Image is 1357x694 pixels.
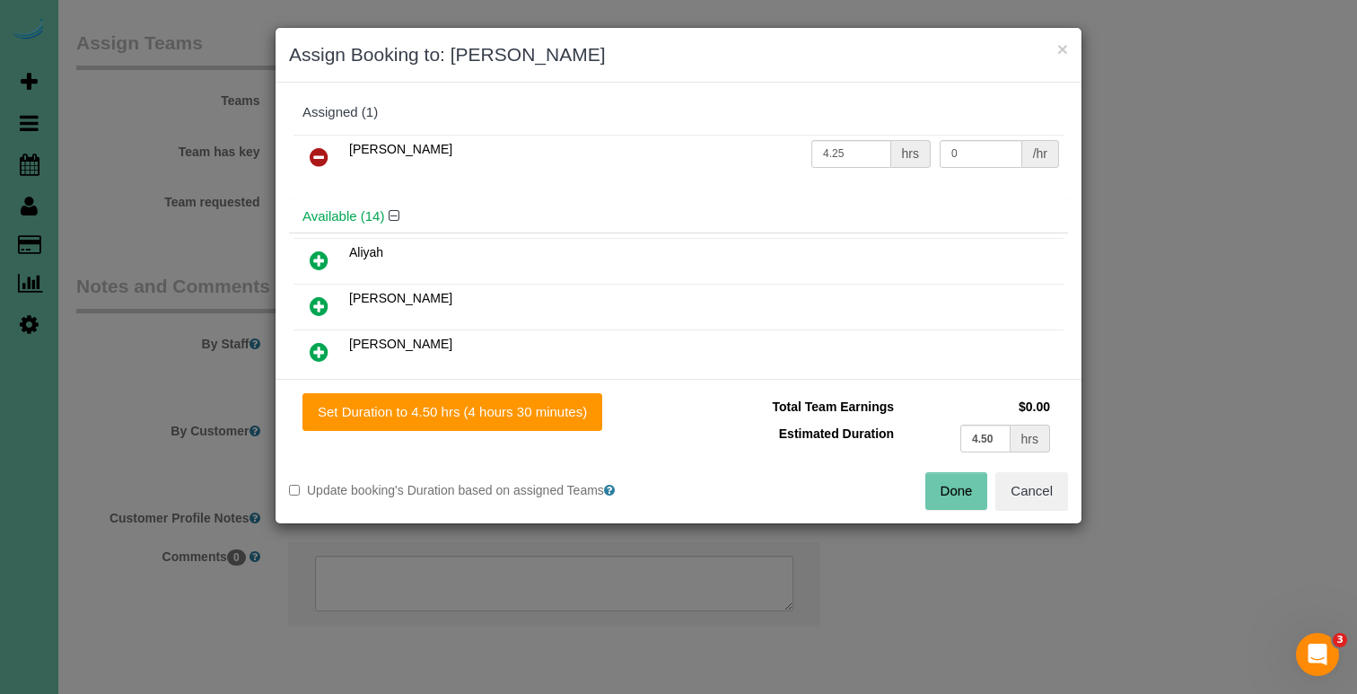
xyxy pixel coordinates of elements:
[891,140,931,168] div: hrs
[1011,425,1050,452] div: hrs
[302,393,602,431] button: Set Duration to 4.50 hrs (4 hours 30 minutes)
[1296,633,1339,676] iframe: Intercom live chat
[1022,140,1059,168] div: /hr
[925,472,988,510] button: Done
[349,245,383,259] span: Aliyah
[779,426,894,441] span: Estimated Duration
[349,291,452,305] span: [PERSON_NAME]
[1333,633,1347,647] span: 3
[692,393,898,420] td: Total Team Earnings
[898,393,1055,420] td: $0.00
[995,472,1068,510] button: Cancel
[289,481,665,499] label: Update booking's Duration based on assigned Teams
[1057,40,1068,58] button: ×
[349,337,452,351] span: [PERSON_NAME]
[302,105,1055,120] div: Assigned (1)
[349,142,452,156] span: [PERSON_NAME]
[289,485,300,496] input: Update booking's Duration based on assigned Teams
[289,41,1068,68] h3: Assign Booking to: [PERSON_NAME]
[302,209,1055,224] h4: Available (14)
